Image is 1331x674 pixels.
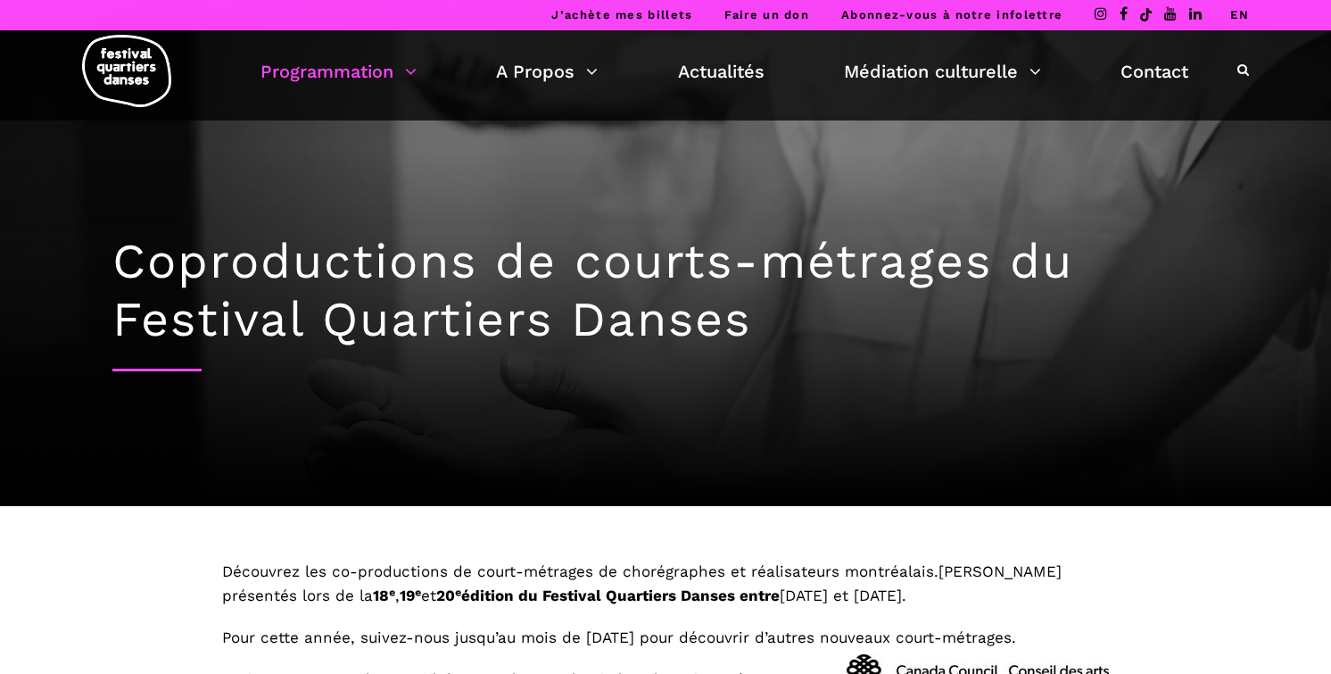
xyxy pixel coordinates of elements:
[400,587,421,604] strong: 19ᵉ
[844,56,1041,87] a: Médiation culturelle
[461,587,780,604] strong: édition du Festival Quartiers Danses entre
[551,8,692,21] a: J’achète mes billets
[82,35,171,107] img: logo-fqd-med
[222,560,1110,608] p: Découvrez les co-productions de court-métrages de chorégraphes et réalisateurs montréalais.[PERSO...
[222,626,1110,650] p: Pour cette année, suivez-nous jusqu’au mois de [DATE] pour découvrir d’autres nouveaux court-métr...
[841,8,1062,21] a: Abonnez-vous à notre infolettre
[260,56,417,87] a: Programmation
[724,8,809,21] a: Faire un don
[1230,8,1249,21] a: EN
[112,233,1219,349] h1: Coproductions de courts-métrages du Festival Quartiers Danses
[1120,56,1188,87] a: Contact
[373,587,395,604] strong: 18ᵉ
[436,587,461,604] strong: 20ᵉ
[496,56,598,87] a: A Propos
[678,56,765,87] a: Actualités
